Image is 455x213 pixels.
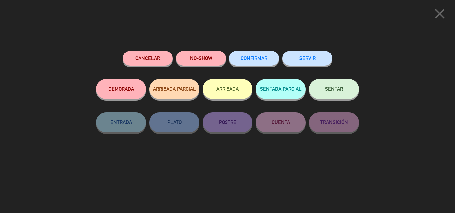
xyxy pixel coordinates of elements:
[309,79,359,99] button: SENTAR
[203,79,252,99] button: ARRIBADA
[309,112,359,132] button: TRANSICIÓN
[153,86,196,92] span: ARRIBADA PARCIAL
[96,112,146,132] button: ENTRADA
[203,112,252,132] button: POSTRE
[176,51,226,66] button: NO-SHOW
[149,79,199,99] button: ARRIBADA PARCIAL
[429,5,450,25] button: close
[325,86,343,92] span: SENTAR
[123,51,173,66] button: Cancelar
[282,51,332,66] button: SERVIR
[241,55,267,61] span: CONFIRMAR
[256,112,306,132] button: CUENTA
[256,79,306,99] button: SENTADA PARCIAL
[431,5,448,22] i: close
[229,51,279,66] button: CONFIRMAR
[96,79,146,99] button: DEMORADA
[149,112,199,132] button: PLATO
